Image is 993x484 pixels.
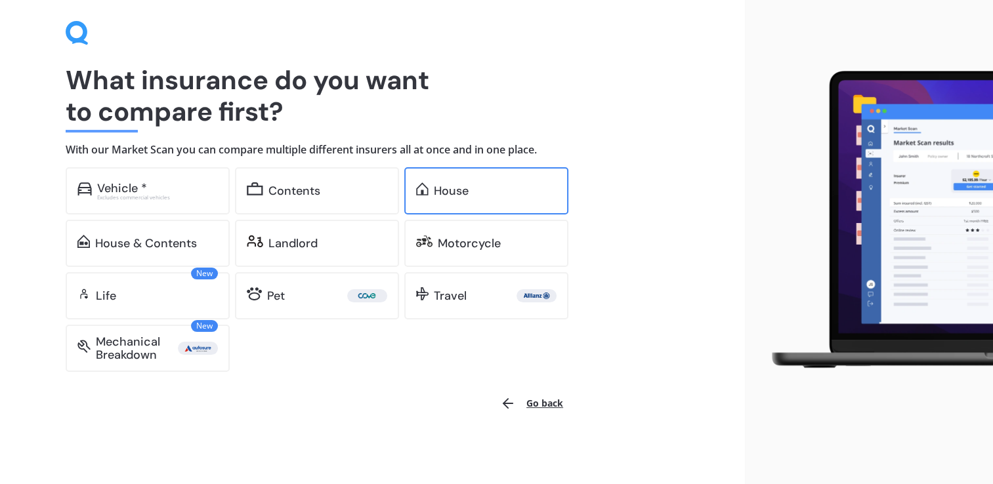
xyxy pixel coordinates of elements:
[268,237,318,250] div: Landlord
[247,235,263,248] img: landlord.470ea2398dcb263567d0.svg
[191,320,218,332] span: New
[268,184,320,197] div: Contents
[350,289,385,302] img: Cove.webp
[519,289,554,302] img: Allianz.webp
[97,182,147,195] div: Vehicle *
[434,184,469,197] div: House
[416,287,429,300] img: travel.bdda8d6aa9c3f12c5fe2.svg
[96,335,178,361] div: Mechanical Breakdown
[755,64,993,376] img: laptop.webp
[247,182,263,195] img: content.01f40a52572271636b6f.svg
[191,268,218,279] span: New
[77,340,91,353] img: mbi.6615ef239df2212c2848.svg
[66,64,679,127] h1: What insurance do you want to compare first?
[416,182,429,195] img: home.91c183c226a05b4dc763.svg
[247,287,262,300] img: pet.71f96884985775575a0d.svg
[77,182,92,195] img: car.f15378c7a67c060ca3f3.svg
[77,287,91,300] img: life.f720d6a2d7cdcd3ad642.svg
[66,143,679,157] h4: With our Market Scan you can compare multiple different insurers all at once and in one place.
[95,237,197,250] div: House & Contents
[235,272,399,319] a: Pet
[492,388,571,419] button: Go back
[267,289,285,302] div: Pet
[180,342,215,355] img: Autosure.webp
[434,289,467,302] div: Travel
[416,235,433,248] img: motorbike.c49f395e5a6966510904.svg
[96,289,116,302] div: Life
[97,195,218,200] div: Excludes commercial vehicles
[77,235,90,248] img: home-and-contents.b802091223b8502ef2dd.svg
[438,237,501,250] div: Motorcycle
